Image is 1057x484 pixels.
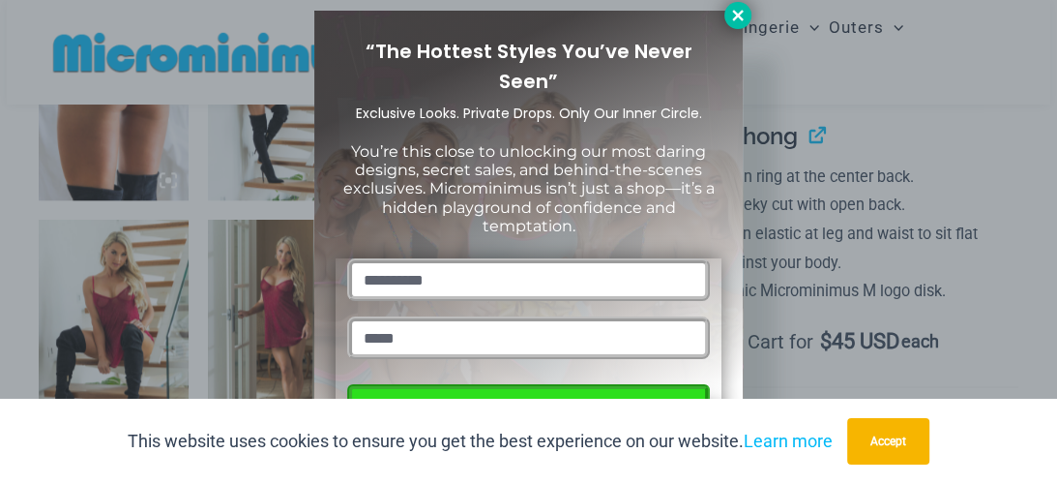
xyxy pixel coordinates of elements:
span: You’re this close to unlocking our most daring designs, secret sales, and behind-the-scenes exclu... [343,142,715,235]
span: “The Hottest Styles You’ve Never Seen” [366,38,692,95]
button: Sign up now [347,384,710,439]
p: This website uses cookies to ensure you get the best experience on our website. [128,427,833,456]
a: Learn more [744,431,833,451]
button: Accept [847,418,929,465]
span: Exclusive Looks. Private Drops. Only Our Inner Circle. [356,104,702,123]
button: Close [724,2,751,29]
